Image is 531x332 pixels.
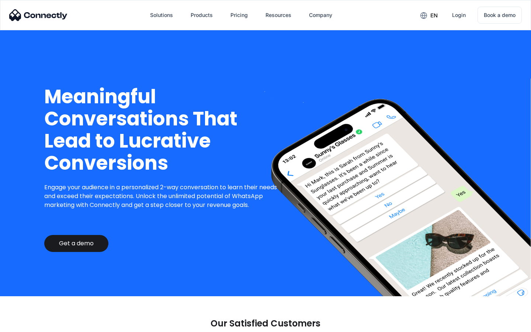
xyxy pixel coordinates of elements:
div: Resources [265,10,291,20]
div: Resources [260,6,297,24]
div: Company [309,10,332,20]
a: Get a demo [44,235,108,252]
p: Engage your audience in a personalized 2-way conversation to learn their needs and exceed their e... [44,183,283,210]
div: Products [191,10,213,20]
div: Solutions [144,6,179,24]
a: Book a demo [478,7,522,24]
div: Solutions [150,10,173,20]
aside: Language selected: English [7,319,44,329]
a: Login [446,6,472,24]
div: Products [185,6,219,24]
ul: Language list [15,319,44,329]
img: Connectly Logo [9,9,67,21]
div: en [430,10,438,21]
div: Pricing [230,10,248,20]
div: en [414,10,443,21]
p: Our Satisfied Customers [211,318,320,329]
div: Login [452,10,466,20]
div: Get a demo [59,240,94,247]
a: Pricing [225,6,254,24]
h1: Meaningful Conversations That Lead to Lucrative Conversions [44,86,283,174]
div: Company [303,6,338,24]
